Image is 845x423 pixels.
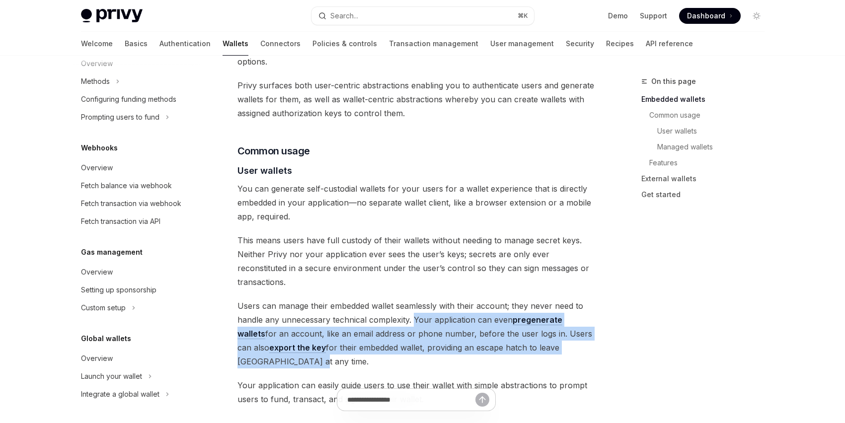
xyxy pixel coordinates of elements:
[73,177,200,195] a: Fetch balance via webhook
[657,123,772,139] a: User wallets
[657,139,772,155] a: Managed wallets
[81,302,126,314] div: Custom setup
[606,32,634,56] a: Recipes
[81,266,113,278] div: Overview
[260,32,301,56] a: Connectors
[389,32,478,56] a: Transaction management
[237,78,596,120] span: Privy surfaces both user-centric abstractions enabling you to authenticate users and generate wal...
[237,144,310,158] span: Common usage
[518,12,528,20] span: ⌘ K
[125,32,148,56] a: Basics
[73,350,200,367] a: Overview
[269,343,326,353] a: export the key
[81,352,113,364] div: Overview
[73,212,200,230] a: Fetch transaction via API
[608,11,628,21] a: Demo
[81,215,160,227] div: Fetch transaction via API
[73,281,200,299] a: Setting up sponsorship
[640,11,667,21] a: Support
[679,8,741,24] a: Dashboard
[330,10,358,22] div: Search...
[490,32,554,56] a: User management
[237,299,596,368] span: Users can manage their embedded wallet seamlessly with their account; they never need to handle a...
[81,333,131,345] h5: Global wallets
[81,142,118,154] h5: Webhooks
[237,233,596,289] span: This means users have full custody of their wallets without needing to manage secret keys. Neithe...
[81,246,143,258] h5: Gas management
[81,180,172,192] div: Fetch balance via webhook
[73,159,200,177] a: Overview
[641,171,772,187] a: External wallets
[159,32,211,56] a: Authentication
[73,195,200,212] a: Fetch transaction via webhook
[73,263,200,281] a: Overview
[81,370,142,382] div: Launch your wallet
[641,91,772,107] a: Embedded wallets
[81,198,181,210] div: Fetch transaction via webhook
[646,32,693,56] a: API reference
[81,9,143,23] img: light logo
[81,111,159,123] div: Prompting users to fund
[237,164,292,177] span: User wallets
[237,378,596,406] span: Your application can easily guide users to use their wallet with simple abstractions to prompt us...
[651,75,696,87] span: On this page
[81,75,110,87] div: Methods
[81,93,176,105] div: Configuring funding methods
[749,8,765,24] button: Toggle dark mode
[687,11,725,21] span: Dashboard
[311,7,534,25] button: Search...⌘K
[649,107,772,123] a: Common usage
[566,32,594,56] a: Security
[73,90,200,108] a: Configuring funding methods
[81,32,113,56] a: Welcome
[81,284,156,296] div: Setting up sponsorship
[312,32,377,56] a: Policies & controls
[641,187,772,203] a: Get started
[475,393,489,407] button: Send message
[81,162,113,174] div: Overview
[223,32,248,56] a: Wallets
[649,155,772,171] a: Features
[81,388,159,400] div: Integrate a global wallet
[237,182,596,223] span: You can generate self-custodial wallets for your users for a wallet experience that is directly e...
